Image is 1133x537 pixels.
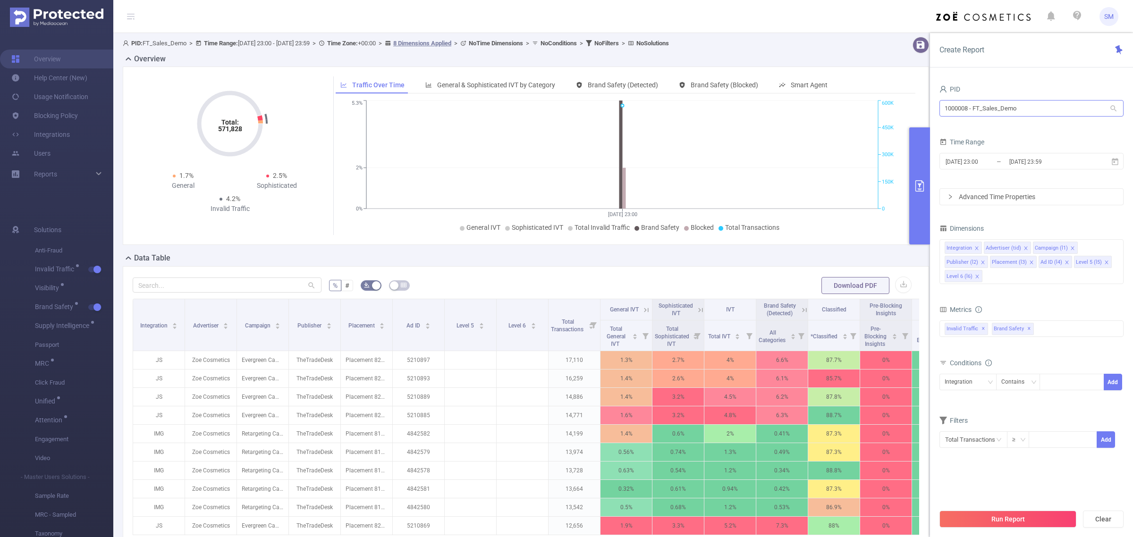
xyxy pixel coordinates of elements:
[1001,374,1031,390] div: Contains
[345,282,349,289] span: #
[821,277,889,294] button: Download PDF
[393,425,444,443] p: 4842582
[1023,246,1028,252] i: icon: close
[549,461,600,479] p: 13,728
[549,369,600,387] p: 16,259
[735,332,740,338] div: Sort
[882,125,894,131] tspan: 450K
[975,274,980,280] i: icon: close
[134,53,166,65] h2: Overview
[379,321,385,327] div: Sort
[608,211,637,218] tspan: [DATE] 23:00
[759,329,787,344] span: All Categories
[179,172,194,179] span: 1.7%
[348,322,376,329] span: Placement
[708,333,732,340] span: Total IVT
[133,461,185,479] p: IMG
[990,256,1037,268] li: Placement (l3)
[193,322,220,329] span: Advertiser
[636,40,669,47] b: No Solutions
[289,369,340,387] p: TheTradeDesk
[123,40,669,47] span: FT_Sales_Demo [DATE] 23:00 - [DATE] 23:59 +00:00
[756,443,808,461] p: 0.49%
[950,359,992,367] span: Conditions
[808,388,860,406] p: 87.8%
[600,388,652,406] p: 1.4%
[860,388,912,406] p: 0%
[172,321,178,327] div: Sort
[185,425,237,443] p: Zoe Cosmetics
[652,351,704,369] p: 2.7%
[35,360,52,367] span: MRC
[393,406,444,424] p: 5210885
[1076,256,1102,268] div: Level 5 (l5)
[1070,246,1075,252] i: icon: close
[140,322,169,329] span: Integration
[289,406,340,424] p: TheTradeDesk
[531,321,536,327] div: Sort
[34,170,57,178] span: Reports
[791,81,828,89] span: Smart Agent
[743,320,756,351] i: Filter menu
[549,388,600,406] p: 14,886
[882,206,885,212] tspan: 0
[136,181,230,191] div: General
[204,40,238,47] b: Time Range:
[974,246,979,252] i: icon: close
[393,388,444,406] p: 5210889
[808,461,860,479] p: 88.8%
[704,406,756,424] p: 4.8%
[340,82,347,88] i: icon: line-chart
[945,155,1021,168] input: Start date
[326,321,331,324] i: icon: caret-up
[633,332,638,335] i: icon: caret-up
[341,443,392,461] p: Placement 8141800
[333,282,338,289] span: %
[541,40,577,47] b: No Conditions
[1020,437,1026,444] i: icon: down
[326,321,332,327] div: Sort
[986,242,1021,254] div: Advertiser (tid)
[327,40,358,47] b: Time Zone:
[133,351,185,369] p: JS
[237,369,288,387] p: Evergreen Campaign
[992,323,1034,335] span: Brand Safety
[35,505,113,524] span: MRC - Sampled
[185,406,237,424] p: Zoe Cosmetics
[230,181,323,191] div: Sophisticated
[341,406,392,424] p: Placement 8290435
[11,125,70,144] a: Integrations
[549,425,600,443] p: 14,199
[619,40,628,47] span: >
[185,443,237,461] p: Zoe Cosmetics
[898,320,912,351] i: Filter menu
[237,443,288,461] p: Retargeting Campaign
[341,425,392,443] p: Placement 8141800
[600,443,652,461] p: 0.56%
[912,406,964,424] p: 0%
[652,369,704,387] p: 2.6%
[1074,256,1112,268] li: Level 5 (l5)
[912,425,964,443] p: 0%
[577,40,586,47] span: >
[401,282,406,288] i: icon: table
[655,326,689,347] span: Total Sophisticated IVT
[947,256,978,268] div: Publisher (l2)
[364,282,370,288] i: icon: bg-colors
[289,443,340,461] p: TheTradeDesk
[223,325,228,328] i: icon: caret-down
[172,321,178,324] i: icon: caret-up
[437,81,555,89] span: General & Sophisticated IVT by Category
[756,369,808,387] p: 6.1%
[607,326,626,347] span: Total General IVT
[882,179,894,185] tspan: 150K
[981,260,985,266] i: icon: close
[860,369,912,387] p: 0%
[704,369,756,387] p: 4%
[512,224,563,231] span: Sophisticated IVT
[35,430,113,449] span: Engagement
[425,321,431,327] div: Sort
[912,369,964,387] p: 0%
[842,336,847,338] i: icon: caret-down
[600,406,652,424] p: 1.6%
